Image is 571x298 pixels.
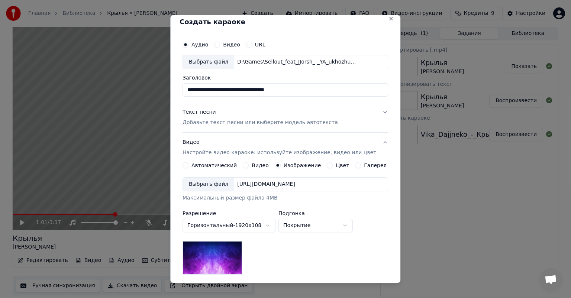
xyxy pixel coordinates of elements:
label: Видео [252,163,269,168]
div: Видео [183,139,376,156]
div: Выбрать файл [183,55,234,69]
p: Настройте видео караоке: используйте изображение, видео или цвет [183,149,376,156]
button: Текст песниДобавьте текст песни или выберите модель автотекста [183,103,388,132]
div: Максимальный размер файла 4MB [183,194,388,202]
h2: Создать караоке [180,19,391,25]
div: Выбрать файл [183,178,234,191]
label: Галерея [364,163,387,168]
label: Заголовок [183,75,388,80]
div: D:\Games\Sellout_feat_JJorsh_-_YA_ukhozhu_78013071.mp3 [234,58,361,66]
label: Изображение [284,163,321,168]
div: Текст песни [183,108,216,116]
label: URL [255,42,265,47]
label: Аудио [191,42,208,47]
label: Автоматический [191,163,237,168]
label: Цвет [336,163,349,168]
label: Подгонка [278,211,353,216]
label: Видео [223,42,240,47]
label: Разрешение [183,211,275,216]
p: Добавьте текст песни или выберите модель автотекста [183,119,338,126]
div: [URL][DOMAIN_NAME] [234,181,298,188]
button: ВидеоНастройте видео караоке: используйте изображение, видео или цвет [183,133,388,162]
